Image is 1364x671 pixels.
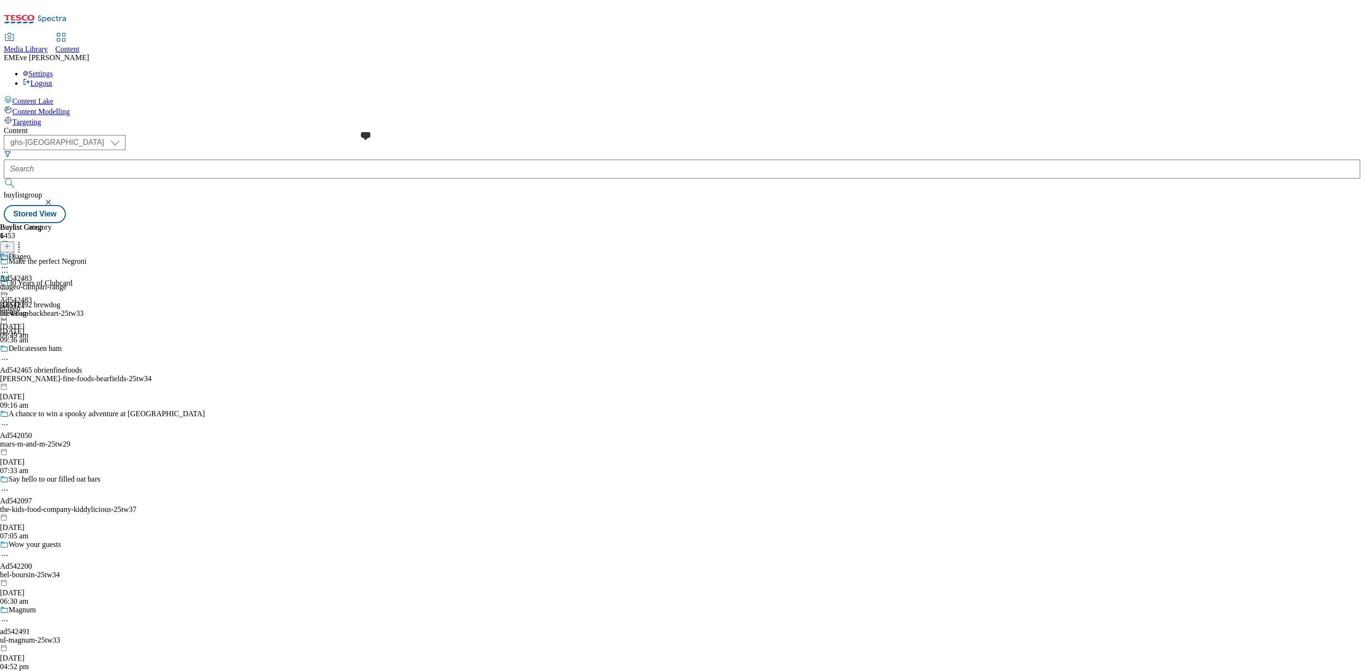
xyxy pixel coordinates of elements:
span: Targeting [12,118,41,126]
div: A chance to win a spooky adventure at [GEOGRAPHIC_DATA] [9,410,205,418]
a: Targeting [4,116,1360,126]
div: Delicatessen ham [9,344,62,353]
a: Media Library [4,34,48,54]
a: Content Lake [4,95,1360,106]
span: buylistgroup [4,191,42,199]
button: Stored View [4,205,66,223]
div: Say hello to our filled oat bars [9,475,100,483]
div: Content [4,126,1360,135]
span: Content Lake [12,97,54,105]
div: Wow your guests [9,540,61,549]
a: Settings [23,70,53,78]
a: Logout [23,79,52,87]
div: Diageo [9,252,30,261]
svg: Search Filters [4,150,11,158]
span: Content Modelling [12,107,70,116]
span: Eve [PERSON_NAME] [15,54,89,62]
a: Content [55,34,80,54]
div: Make the perfect Negroni [9,257,87,266]
input: Search [4,160,1360,179]
span: Content [55,45,80,53]
a: Content Modelling [4,106,1360,116]
span: EM [4,54,15,62]
div: Magnum [9,606,36,614]
span: Media Library [4,45,48,53]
